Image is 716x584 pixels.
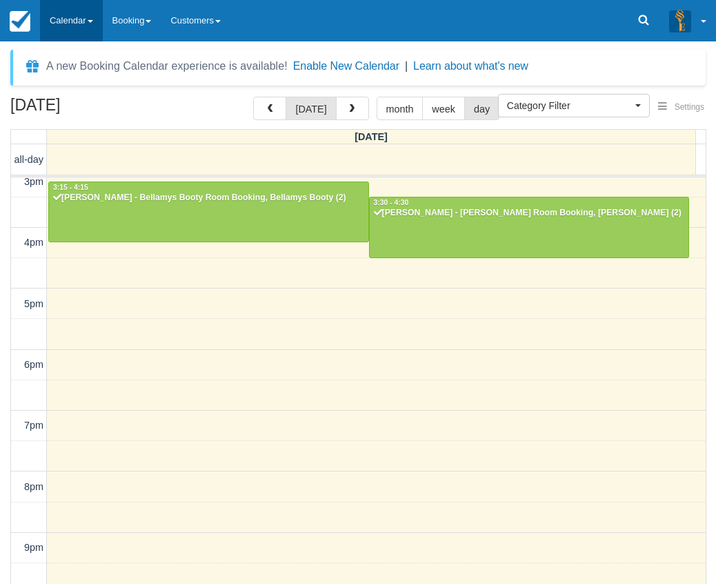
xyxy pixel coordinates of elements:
[293,59,399,73] button: Enable New Calendar
[369,197,690,257] a: 3:30 - 4:30[PERSON_NAME] - [PERSON_NAME] Room Booking, [PERSON_NAME] (2)
[355,131,388,142] span: [DATE]
[669,10,691,32] img: A3
[373,208,686,219] div: [PERSON_NAME] - [PERSON_NAME] Room Booking, [PERSON_NAME] (2)
[24,542,43,553] span: 9pm
[377,97,424,120] button: month
[10,97,185,122] h2: [DATE]
[24,359,43,370] span: 6pm
[46,58,288,75] div: A new Booking Calendar experience is available!
[48,182,369,242] a: 3:15 - 4:15[PERSON_NAME] - Bellamys Booty Room Booking, Bellamys Booty (2)
[413,60,528,72] a: Learn about what's new
[24,481,43,492] span: 8pm
[405,60,408,72] span: |
[10,11,30,32] img: checkfront-main-nav-mini-logo.png
[507,99,632,113] span: Category Filter
[24,420,43,431] span: 7pm
[24,298,43,309] span: 5pm
[422,97,465,120] button: week
[53,184,88,191] span: 3:15 - 4:15
[52,193,365,204] div: [PERSON_NAME] - Bellamys Booty Room Booking, Bellamys Booty (2)
[650,97,713,117] button: Settings
[24,176,43,187] span: 3pm
[286,97,336,120] button: [DATE]
[675,102,704,112] span: Settings
[14,154,43,165] span: all-day
[498,94,650,117] button: Category Filter
[374,199,409,206] span: 3:30 - 4:30
[464,97,499,120] button: day
[24,237,43,248] span: 4pm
